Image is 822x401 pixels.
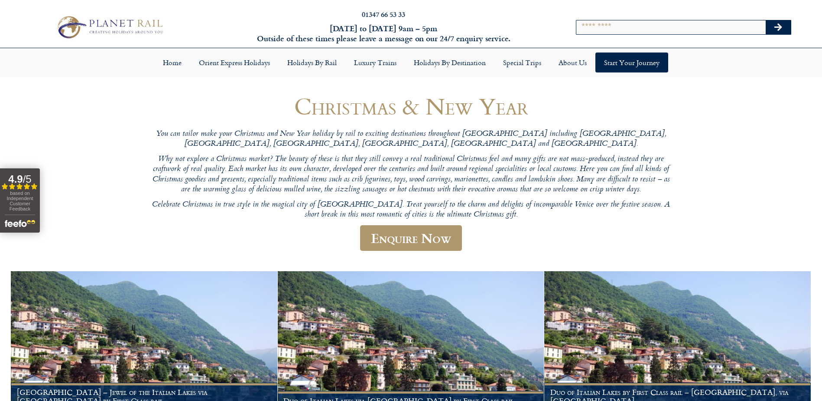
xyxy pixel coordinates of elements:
img: Planet Rail Train Holidays Logo [53,13,166,41]
a: Holidays by Destination [405,53,494,72]
a: Home [154,53,190,72]
a: Special Trips [494,53,550,72]
p: Celebrate Christmas in true style in the magical city of [GEOGRAPHIC_DATA]. Treat yourself to the... [151,200,671,220]
h1: Christmas & New Year [151,93,671,119]
p: Why not explore a Christmas market? The beauty of these is that they still convey a real traditio... [151,154,671,195]
p: You can tailor make your Christmas and New Year holiday by rail to exciting destinations througho... [151,129,671,150]
h6: [DATE] to [DATE] 9am – 5pm Outside of these times please leave a message on our 24/7 enquiry serv... [221,23,546,44]
a: Enquire Now [360,225,462,251]
a: Orient Express Holidays [190,53,279,72]
a: About Us [550,53,595,72]
a: Luxury Trains [345,53,405,72]
button: Search [766,20,791,34]
a: Start your Journey [595,53,668,72]
nav: Menu [4,53,818,72]
a: Holidays by Rail [279,53,345,72]
a: 01347 66 53 33 [362,9,405,19]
